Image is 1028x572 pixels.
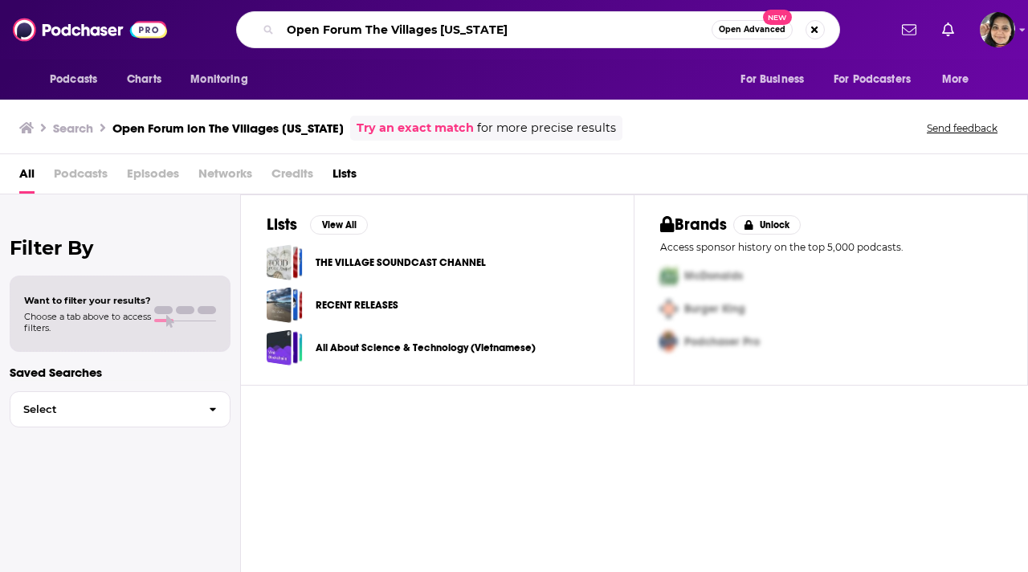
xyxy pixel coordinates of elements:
[763,10,792,25] span: New
[10,404,196,415] span: Select
[660,241,1001,253] p: Access sponsor history on the top 5,000 podcasts.
[895,16,923,43] a: Show notifications dropdown
[712,20,793,39] button: Open AdvancedNew
[24,295,151,306] span: Want to filter your results?
[10,391,230,427] button: Select
[24,311,151,333] span: Choose a tab above to access filters.
[112,121,344,136] h3: Open Forum ion The Villages [US_STATE]
[684,335,760,349] span: Podchaser Pro
[316,296,398,314] a: RECENT RELEASES
[13,14,167,45] img: Podchaser - Follow, Share and Rate Podcasts
[684,302,745,316] span: Burger King
[316,339,536,357] a: All About Science & Technology (Vietnamese)
[980,12,1015,47] img: User Profile
[740,68,804,91] span: For Business
[922,121,1002,135] button: Send feedback
[271,161,313,194] span: Credits
[719,26,785,34] span: Open Advanced
[54,161,108,194] span: Podcasts
[980,12,1015,47] button: Show profile menu
[50,68,97,91] span: Podcasts
[267,329,303,366] a: All About Science & Technology (Vietnamese)
[936,16,961,43] a: Show notifications dropdown
[39,64,118,95] button: open menu
[267,287,303,323] a: RECENT RELEASES
[53,121,93,136] h3: Search
[980,12,1015,47] span: Logged in as shelbyjanner
[179,64,268,95] button: open menu
[10,365,230,380] p: Saved Searches
[660,214,727,235] h2: Brands
[823,64,934,95] button: open menu
[190,68,247,91] span: Monitoring
[198,161,252,194] span: Networks
[127,161,179,194] span: Episodes
[267,214,368,235] a: ListsView All
[931,64,989,95] button: open menu
[332,161,357,194] a: Lists
[654,325,684,358] img: Third Pro Logo
[654,259,684,292] img: First Pro Logo
[316,254,486,272] a: THE VILLAGE SOUNDCAST CHANNEL
[267,244,303,280] a: THE VILLAGE SOUNDCAST CHANNEL
[834,68,911,91] span: For Podcasters
[10,236,230,259] h2: Filter By
[310,215,368,235] button: View All
[267,214,297,235] h2: Lists
[280,17,712,43] input: Search podcasts, credits, & more...
[729,64,824,95] button: open menu
[357,119,474,137] a: Try an exact match
[477,119,616,137] span: for more precise results
[942,68,969,91] span: More
[733,215,802,235] button: Unlock
[116,64,171,95] a: Charts
[654,292,684,325] img: Second Pro Logo
[684,269,743,283] span: McDonalds
[127,68,161,91] span: Charts
[236,11,840,48] div: Search podcasts, credits, & more...
[19,161,35,194] a: All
